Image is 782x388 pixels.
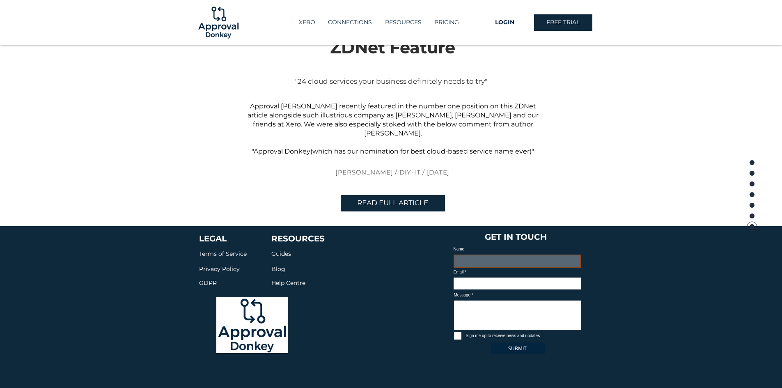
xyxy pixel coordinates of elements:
[254,147,310,155] a: Approval Donkey
[271,248,291,258] a: Guides
[199,250,247,257] span: Terms of Service
[534,14,592,31] a: FREE TRIAL
[216,297,288,353] img: Logo-01_edited.png
[199,234,227,243] a: LEGAL
[295,77,487,85] span: "24 cloud services your business definitely needs to try"
[428,16,466,29] a: PRICING
[295,16,319,29] p: XERO
[746,157,758,231] nav: Page
[341,195,445,211] a: READ FULL ARTICLE
[271,278,305,287] a: Help Centre
[271,265,285,273] span: Blog
[199,249,247,257] a: Terms of Service
[271,234,325,243] span: RESOURCES
[454,247,581,251] label: Name
[495,18,514,27] span: LOGIN
[196,0,241,45] img: Logo-01.png
[378,16,428,29] div: RESOURCES
[271,250,291,257] span: Guides
[271,279,305,287] span: Help Centre
[252,147,534,155] span: " (which has our nomination for best cloud-based service name ever)"
[508,345,527,352] span: SUBMIT
[491,342,545,354] button: SUBMIT
[430,16,463,29] p: PRICING
[485,232,547,242] span: GET IN TOUCH
[454,270,581,274] label: Email
[321,16,378,29] a: CONNECTIONS
[330,37,455,57] span: ZDNet Feature
[292,16,321,29] a: XERO
[466,333,540,338] span: Sign me up to receive news and updates
[381,16,426,29] p: RESOURCES
[199,265,240,273] span: Privacy Policy
[282,16,476,29] nav: Site
[546,18,580,27] span: FREE TRIAL
[357,198,428,208] span: READ FULL ARTICLE
[324,16,376,29] p: CONNECTIONS
[199,278,217,287] a: GDPR
[335,168,449,176] span: [PERSON_NAME] / DIY-IT / [DATE]
[199,264,240,273] a: Privacy Policy
[271,264,285,273] a: Blog
[476,14,534,31] a: LOGIN
[199,279,217,287] span: GDPR
[454,293,581,297] label: Message
[248,102,539,137] span: Approval [PERSON_NAME] recently featured in the number one position on this ZDNet article alongsi...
